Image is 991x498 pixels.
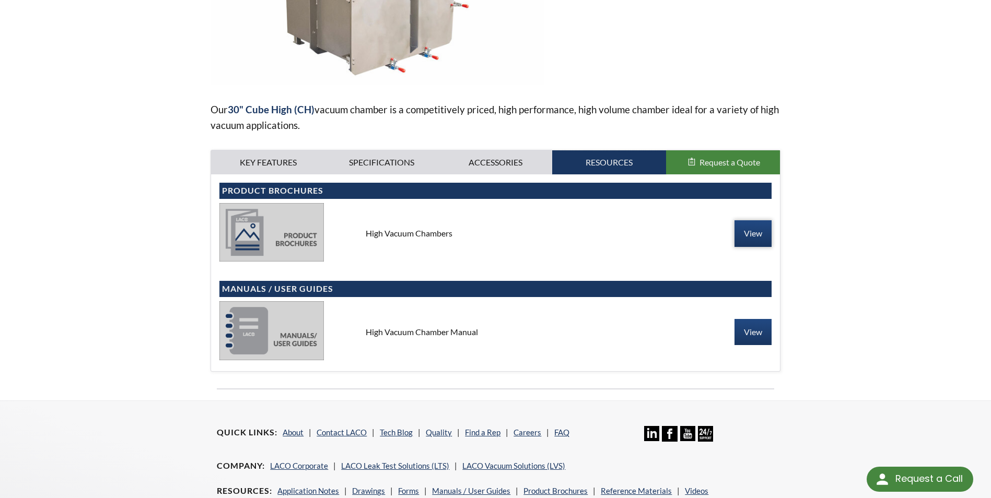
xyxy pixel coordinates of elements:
img: manuals-58eb83dcffeb6bffe51ad23c0c0dc674bfe46cf1c3d14eaecd86c55f24363f1d.jpg [219,301,324,360]
h4: Manuals / User Guides [222,283,768,294]
a: Videos [685,486,708,495]
a: View [734,319,772,345]
a: Application Notes [277,486,339,495]
a: LACO Leak Test Solutions (LTS) [341,461,449,470]
a: View [734,220,772,246]
a: About [283,428,304,437]
a: Resources [552,150,666,174]
a: Accessories [439,150,553,174]
h4: Product Brochures [222,185,768,196]
a: Contact LACO [317,428,367,437]
a: Quality [426,428,452,437]
a: Drawings [352,486,385,495]
p: Our vacuum chamber is a competitively priced, high performance, high volume chamber ideal for a v... [211,102,780,133]
a: 24/7 Support [698,434,713,443]
img: round button [874,471,891,488]
img: 24/7 Support Icon [698,426,713,441]
div: High Vacuum Chambers [357,228,633,239]
a: Key Features [211,150,325,174]
a: Tech Blog [380,428,413,437]
span: Request a Quote [699,157,760,167]
a: Specifications [325,150,439,174]
h4: Quick Links [217,427,277,438]
a: LACO Corporate [270,461,328,470]
a: Find a Rep [465,428,500,437]
button: Request a Quote [666,150,780,174]
strong: 30" Cube High (CH) [228,103,314,115]
h4: Company [217,460,265,471]
div: Request a Call [867,467,973,492]
div: Request a Call [895,467,963,491]
a: Product Brochures [523,486,588,495]
a: Manuals / User Guides [432,486,510,495]
a: LACO Vacuum Solutions (LVS) [462,461,565,470]
a: FAQ [554,428,569,437]
a: Forms [398,486,419,495]
div: High Vacuum Chamber Manual [357,326,633,338]
img: product_brochures-81b49242bb8394b31c113ade466a77c846893fb1009a796a1a03a1a1c57cbc37.jpg [219,203,324,262]
h4: Resources [217,485,272,496]
a: Careers [514,428,541,437]
a: Reference Materials [601,486,672,495]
